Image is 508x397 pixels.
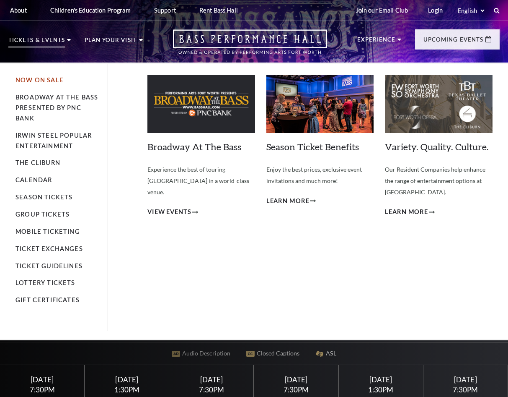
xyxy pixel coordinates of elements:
[266,75,374,133] img: benefits_mega-nav_279x150.jpg
[423,37,483,47] p: Upcoming Events
[15,193,72,201] a: Season Tickets
[50,7,131,14] p: Children's Education Program
[199,7,238,14] p: Rent Bass Hall
[15,228,80,235] a: Mobile Ticketing
[348,375,413,384] div: [DATE]
[456,7,486,15] select: Select:
[15,279,75,286] a: Lottery Tickets
[385,207,428,217] span: Learn More
[433,375,498,384] div: [DATE]
[8,37,65,47] p: Tickets & Events
[154,7,176,14] p: Support
[15,94,98,122] a: Broadway At The Bass presented by PNC Bank
[10,386,75,393] div: 7:30PM
[15,245,83,252] a: Ticket Exchanges
[357,37,396,47] p: Experience
[147,141,241,152] a: Broadway At The Bass
[15,262,83,269] a: Ticket Guidelines
[147,75,255,133] img: batb-meganav-279x150.jpg
[95,375,159,384] div: [DATE]
[85,37,137,47] p: Plan Your Visit
[10,375,75,384] div: [DATE]
[147,207,198,217] a: View Events
[385,207,435,217] a: Learn More
[264,386,328,393] div: 7:30PM
[266,196,309,206] span: Learn More
[385,141,489,152] a: Variety. Quality. Culture.
[15,76,64,84] a: Now On Sale
[266,164,374,186] p: Enjoy the best prices, exclusive event invitations and much more!
[264,375,328,384] div: [DATE]
[15,132,92,149] a: Irwin Steel Popular Entertainment
[147,207,191,217] span: View Events
[15,176,52,183] a: Calendar
[179,375,244,384] div: [DATE]
[15,211,70,218] a: Group Tickets
[10,7,27,14] p: About
[348,386,413,393] div: 1:30PM
[15,296,80,303] a: Gift Certificates
[95,386,159,393] div: 1:30PM
[433,386,498,393] div: 7:30PM
[147,164,255,198] p: Experience the best of touring [GEOGRAPHIC_DATA] in a world-class venue.
[266,196,316,206] a: Learn More
[266,141,359,152] a: Season Ticket Benefits
[385,75,493,133] img: 11121_resco_mega-nav-individual-block_279x150.jpg
[179,386,244,393] div: 7:30PM
[15,159,60,166] a: The Cliburn
[385,164,493,198] p: Our Resident Companies help enhance the range of entertainment options at [GEOGRAPHIC_DATA].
